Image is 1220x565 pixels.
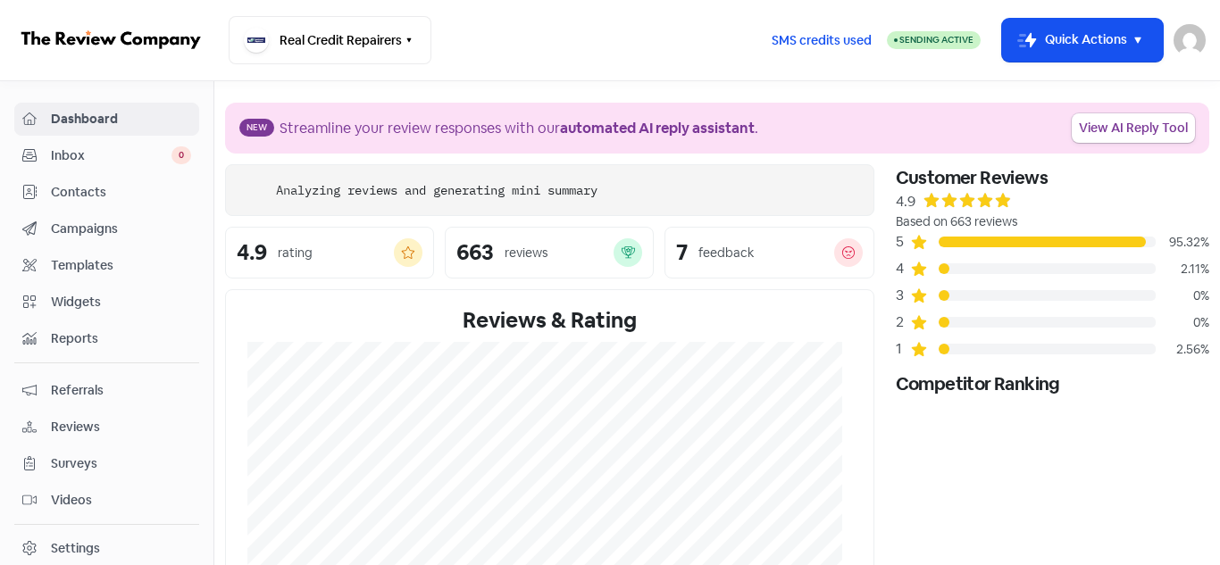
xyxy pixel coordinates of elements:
div: 4 [896,258,910,279]
a: 7feedback [664,227,873,278]
a: Reports [14,322,199,355]
a: Campaigns [14,212,199,245]
div: 4.9 [896,191,915,212]
div: 2.56% [1156,340,1209,359]
span: Videos [51,491,191,510]
div: Settings [51,539,100,558]
span: Surveys [51,454,191,473]
div: feedback [698,244,754,262]
div: Analyzing reviews and generating mini summary [276,181,597,200]
span: Reviews [51,418,191,436]
span: Campaigns [51,220,191,238]
span: Templates [51,256,191,275]
b: automated AI reply assistant [560,119,755,137]
a: Videos [14,484,199,517]
a: Settings [14,532,199,565]
span: 0 [171,146,191,164]
a: Surveys [14,447,199,480]
button: Real Credit Repairers [229,16,431,64]
div: Competitor Ranking [896,370,1209,397]
div: 0% [1156,313,1209,332]
div: 3 [896,285,910,306]
div: 2.11% [1156,260,1209,278]
div: 2 [896,312,910,333]
a: Dashboard [14,103,199,136]
img: User [1174,24,1206,56]
span: Sending Active [899,34,973,46]
div: 7 [676,242,688,263]
div: 0% [1156,287,1209,305]
div: 5 [896,231,910,253]
div: Customer Reviews [896,164,1209,191]
span: Reports [51,329,191,348]
span: Inbox [51,146,171,165]
a: Reviews [14,411,199,444]
div: 95.32% [1156,233,1209,252]
div: Reviews & Rating [247,304,852,337]
a: 663reviews [445,227,654,278]
a: Contacts [14,176,199,209]
a: Widgets [14,286,199,319]
a: Inbox 0 [14,139,199,172]
span: Dashboard [51,110,191,129]
div: Streamline your review responses with our . [280,118,758,139]
div: Based on 663 reviews [896,212,1209,231]
button: Quick Actions [1002,19,1163,62]
a: View AI Reply Tool [1072,113,1195,143]
a: SMS credits used [756,29,887,48]
span: SMS credits used [772,31,872,50]
div: 4.9 [237,242,267,263]
span: Contacts [51,183,191,202]
a: 4.9rating [225,227,434,278]
span: New [239,119,274,137]
span: Widgets [51,293,191,312]
a: Templates [14,249,199,282]
a: Sending Active [887,29,981,51]
div: 663 [456,242,494,263]
a: Referrals [14,374,199,407]
div: rating [278,244,313,262]
div: reviews [505,244,547,262]
span: Referrals [51,381,191,400]
div: 1 [896,338,910,360]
